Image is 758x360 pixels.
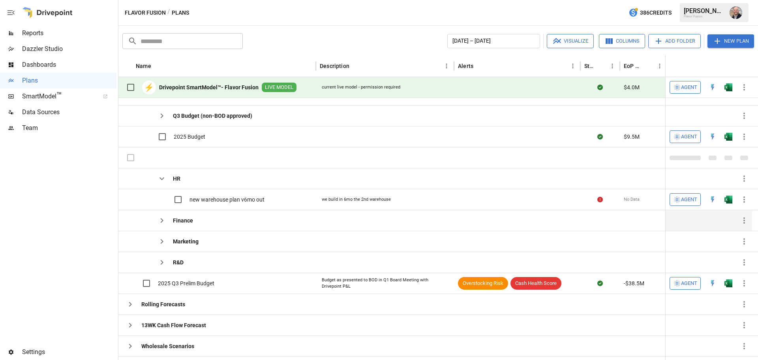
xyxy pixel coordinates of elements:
[510,280,561,287] span: Cash Health Score
[670,81,701,94] button: Agent
[22,107,116,117] span: Data Sources
[648,34,701,48] button: Add Folder
[654,60,665,72] button: EoP Cash column menu
[681,195,697,204] span: Agent
[724,83,732,91] img: excel-icon.76473adf.svg
[684,15,725,18] div: Flavor Fusion
[681,83,697,92] span: Agent
[350,60,361,72] button: Sort
[724,279,732,287] img: excel-icon.76473adf.svg
[724,133,732,141] div: Open in Excel
[141,342,194,350] b: Wholesale Scenarios
[624,279,644,287] span: -$38.5M
[670,277,701,290] button: Agent
[158,279,214,287] span: 2025 Q3 Prelim Budget
[142,81,156,94] div: ⚡
[441,60,452,72] button: Description column menu
[322,277,448,289] div: Budget as presented to BOD in Q1 Board Meeting with Drivepoint P&L
[320,63,349,69] div: Description
[22,92,94,101] span: SmartModel
[709,279,717,287] div: Open in Quick Edit
[709,196,717,204] div: Open in Quick Edit
[724,196,732,204] div: Open in Excel
[625,6,675,20] button: 386Credits
[141,321,206,329] b: 13WK Cash Flow Forecast
[597,196,603,204] div: Error during sync.
[159,83,259,91] b: Drivepoint SmartModel™- Flavor Fusion
[136,63,151,69] div: Name
[709,133,717,141] img: quick-edit-flash.b8aec18c.svg
[22,44,116,54] span: Dazzler Studio
[173,237,199,245] b: Marketing
[22,60,116,70] span: Dashboards
[640,8,672,18] span: 386 Credits
[547,34,594,48] button: Visualize
[458,280,508,287] span: Overstocking Risk
[709,83,717,91] img: quick-edit-flash.b8aec18c.svg
[607,60,618,72] button: Status column menu
[624,196,640,203] span: No Data
[22,76,116,85] span: Plans
[597,83,603,91] div: Sync complete
[173,217,193,224] b: Finance
[724,133,732,141] img: excel-icon.76473adf.svg
[730,6,742,19] img: Dustin Jacobson
[125,8,166,18] button: Flavor Fusion
[709,196,717,204] img: quick-edit-flash.b8aec18c.svg
[643,60,654,72] button: Sort
[624,63,642,69] div: EoP Cash
[322,196,391,203] div: we build in 6mo the 2nd warehouse
[725,2,747,24] button: Dustin Jacobson
[709,133,717,141] div: Open in Quick Edit
[173,112,252,120] b: Q3 Budget (non-BOD approved)
[684,7,725,15] div: [PERSON_NAME]
[173,175,180,183] b: HR
[724,83,732,91] div: Open in Excel
[741,60,752,72] button: Sort
[707,34,754,48] button: New Plan
[189,196,265,204] span: new warehouse plan v6mo out
[724,196,732,204] img: excel-icon.76473adf.svg
[597,279,603,287] div: Sync complete
[22,347,116,357] span: Settings
[709,279,717,287] img: quick-edit-flash.b8aec18c.svg
[262,84,296,91] span: LIVE MODEL
[584,63,595,69] div: Status
[322,84,400,90] div: current live model - permission required
[724,279,732,287] div: Open in Excel
[141,300,185,308] b: Rolling Forecasts
[474,60,485,72] button: Sort
[670,130,701,143] button: Agent
[152,60,163,72] button: Sort
[670,193,701,206] button: Agent
[624,133,640,141] span: $9.5M
[624,83,640,91] span: $4.0M
[56,90,62,100] span: ™
[681,132,697,141] span: Agent
[447,34,540,48] button: [DATE] – [DATE]
[681,279,697,288] span: Agent
[22,123,116,133] span: Team
[599,34,645,48] button: Columns
[597,133,603,141] div: Sync complete
[173,258,184,266] b: R&D
[596,60,607,72] button: Sort
[458,63,473,69] div: Alerts
[709,83,717,91] div: Open in Quick Edit
[22,28,116,38] span: Reports
[174,133,205,141] span: 2025 Budget
[567,60,578,72] button: Alerts column menu
[167,8,170,18] div: /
